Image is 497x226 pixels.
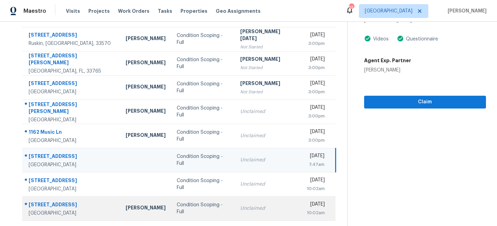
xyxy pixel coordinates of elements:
[29,177,115,186] div: [STREET_ADDRESS]
[307,104,325,113] div: [DATE]
[177,32,229,46] div: Condition Scoping - Full
[240,64,296,71] div: Not Started
[307,56,325,64] div: [DATE]
[88,8,110,15] span: Projects
[29,40,115,47] div: Ruskin, [GEOGRAPHIC_DATA], 33570
[181,8,207,15] span: Properties
[240,28,296,44] div: [PERSON_NAME][DATE]
[240,108,296,115] div: Unclaimed
[29,137,115,144] div: [GEOGRAPHIC_DATA]
[240,44,296,50] div: Not Started
[307,201,325,209] div: [DATE]
[126,35,166,44] div: [PERSON_NAME]
[364,35,371,42] img: Artifact Present Icon
[177,201,229,215] div: Condition Scoping - Full
[29,210,115,217] div: [GEOGRAPHIC_DATA]
[307,209,325,216] div: 10:02am
[240,181,296,188] div: Unclaimed
[66,8,80,15] span: Visits
[240,132,296,139] div: Unclaimed
[118,8,149,15] span: Work Orders
[29,116,115,123] div: [GEOGRAPHIC_DATA]
[216,8,261,15] span: Geo Assignments
[364,67,411,74] div: [PERSON_NAME]
[158,9,172,13] span: Tasks
[349,4,354,11] div: 55
[29,161,115,168] div: [GEOGRAPHIC_DATA]
[307,113,325,120] div: 3:00pm
[177,105,229,119] div: Condition Scoping - Full
[177,56,229,70] div: Condition Scoping - Full
[364,96,486,109] button: Claim
[445,8,487,15] span: [PERSON_NAME]
[29,80,115,88] div: [STREET_ADDRESS]
[29,101,115,116] div: [STREET_ADDRESS][PERSON_NAME]
[126,59,166,68] div: [PERSON_NAME]
[23,8,46,15] span: Maestro
[29,52,115,68] div: [STREET_ADDRESS][PERSON_NAME]
[307,80,325,88] div: [DATE]
[370,98,480,106] span: Claim
[126,107,166,116] div: [PERSON_NAME]
[29,153,115,161] div: [STREET_ADDRESS]
[177,177,229,191] div: Condition Scoping - Full
[371,36,389,43] div: Videos
[177,81,229,94] div: Condition Scoping - Full
[307,137,325,144] div: 3:00pm
[307,161,324,168] div: 7:47am
[240,56,296,64] div: [PERSON_NAME]
[29,31,115,40] div: [STREET_ADDRESS]
[307,152,324,161] div: [DATE]
[404,36,438,43] div: Questionnaire
[29,201,115,210] div: [STREET_ADDRESS]
[29,129,115,137] div: 1162 Music Ln
[126,132,166,140] div: [PERSON_NAME]
[29,68,115,75] div: [GEOGRAPHIC_DATA], FL, 33765
[307,177,325,185] div: [DATE]
[240,157,296,163] div: Unclaimed
[177,153,229,167] div: Condition Scoping - Full
[240,88,296,95] div: Not Started
[364,57,411,64] h5: Agent Exp. Partner
[177,129,229,143] div: Condition Scoping - Full
[29,186,115,192] div: [GEOGRAPHIC_DATA]
[307,31,325,40] div: [DATE]
[307,185,325,192] div: 10:02am
[240,205,296,212] div: Unclaimed
[397,35,404,42] img: Artifact Present Icon
[307,88,325,95] div: 3:00pm
[126,204,166,213] div: [PERSON_NAME]
[307,128,325,137] div: [DATE]
[29,88,115,95] div: [GEOGRAPHIC_DATA]
[240,80,296,88] div: [PERSON_NAME]
[307,40,325,47] div: 3:00pm
[126,83,166,92] div: [PERSON_NAME]
[307,64,325,71] div: 3:00pm
[365,8,412,15] span: [GEOGRAPHIC_DATA]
